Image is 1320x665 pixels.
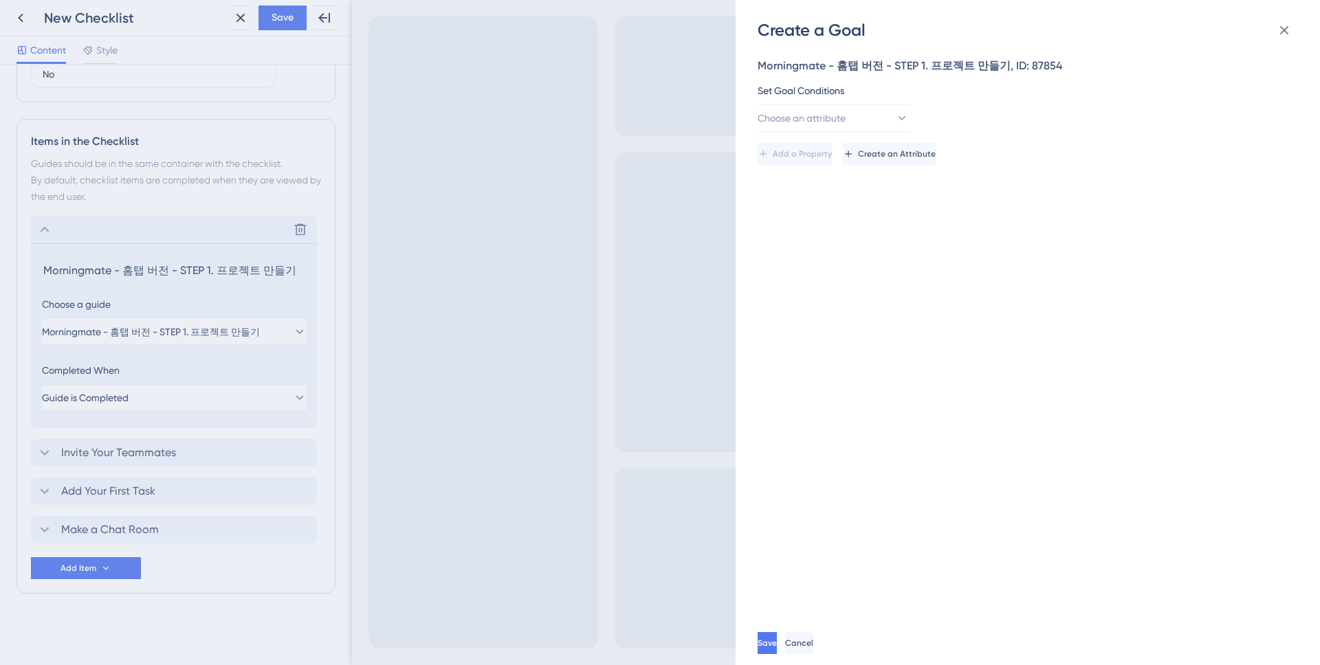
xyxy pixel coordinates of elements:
[888,578,943,591] div: Get Started
[859,573,954,596] div: Open Get Started checklist, remaining modules: 3
[773,148,832,159] span: Add a Property
[758,58,1290,74] div: Morningmate - 홈탭 버전 - STEP 1. 프로젝트 만들기, ID: 87854
[785,632,813,654] button: Cancel
[758,82,1290,99] div: Set Goal Conditions
[758,110,846,126] span: Choose an attribute
[843,143,936,165] button: Create an Attribute
[942,570,954,582] div: 3
[896,548,943,559] span: Live Preview
[758,638,777,649] span: Save
[758,19,1301,41] div: Create a Goal
[758,632,777,654] button: Save
[858,148,936,159] span: Create an Attribute
[758,104,909,132] button: Choose an attribute
[785,638,813,649] span: Cancel
[758,143,832,165] button: Add a Property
